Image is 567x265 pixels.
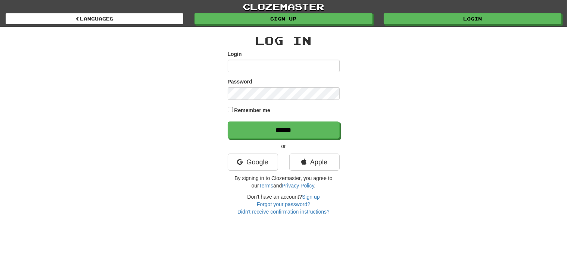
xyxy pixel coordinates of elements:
a: Didn't receive confirmation instructions? [237,209,330,215]
label: Password [228,78,252,85]
a: Login [384,13,561,24]
h2: Log In [228,34,340,47]
a: Sign up [194,13,372,24]
label: Remember me [234,107,270,114]
a: Languages [6,13,183,24]
a: Apple [289,154,340,171]
p: By signing in to Clozemaster, you agree to our and . [228,174,340,189]
a: Sign up [302,194,320,200]
a: Google [228,154,278,171]
a: Privacy Policy [282,183,314,189]
a: Terms [259,183,273,189]
label: Login [228,50,242,58]
a: Forgot your password? [257,201,310,207]
div: Don't have an account? [228,193,340,215]
p: or [228,142,340,150]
